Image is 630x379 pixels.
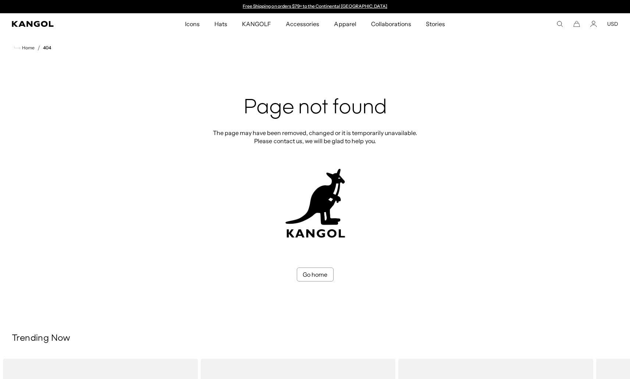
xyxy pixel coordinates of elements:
[334,13,356,35] span: Apparel
[211,96,420,120] h2: Page not found
[243,3,387,9] a: Free Shipping on orders $79+ to the Continental [GEOGRAPHIC_DATA]
[239,4,391,10] slideshow-component: Announcement bar
[43,45,51,50] a: 404
[556,21,563,27] summary: Search here
[278,13,327,35] a: Accessories
[214,13,227,35] span: Hats
[14,45,35,51] a: Home
[607,21,618,27] button: USD
[590,21,597,27] a: Account
[297,268,334,281] a: Go home
[327,13,363,35] a: Apparel
[185,13,200,35] span: Icons
[242,13,271,35] span: KANGOLF
[12,21,122,27] a: Kangol
[21,45,35,50] span: Home
[573,21,580,27] button: Cart
[419,13,452,35] a: Stories
[235,13,278,35] a: KANGOLF
[239,4,391,10] div: Announcement
[207,13,235,35] a: Hats
[284,169,346,238] img: kangol-404-logo.jpg
[211,129,420,145] p: The page may have been removed, changed or it is temporarily unavailable. Please contact us, we w...
[178,13,207,35] a: Icons
[364,13,419,35] a: Collaborations
[35,43,40,52] li: /
[239,4,391,10] div: 1 of 2
[426,13,445,35] span: Stories
[371,13,411,35] span: Collaborations
[286,13,319,35] span: Accessories
[12,333,618,344] h3: Trending Now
